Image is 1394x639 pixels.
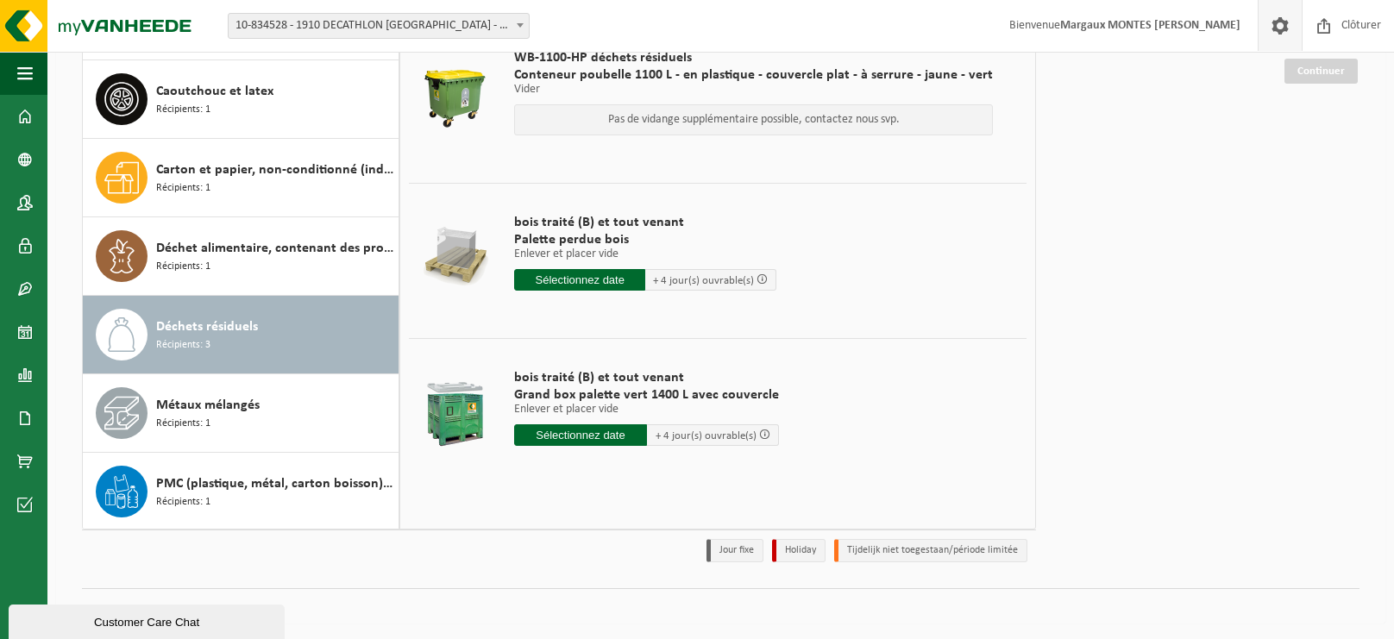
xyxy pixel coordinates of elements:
p: Enlever et placer vide [514,248,776,260]
span: WB-1100-HP déchets résiduels [514,49,993,66]
button: PMC (plastique, métal, carton boisson) (industriel) Récipients: 1 [83,453,399,530]
span: Récipients: 1 [156,416,210,432]
li: Tijdelijk niet toegestaan/période limitée [834,539,1027,562]
span: + 4 jour(s) ouvrable(s) [656,430,757,442]
span: bois traité (B) et tout venant [514,369,779,386]
span: Conteneur poubelle 1100 L - en plastique - couvercle plat - à serrure - jaune - vert [514,66,993,84]
span: 10-834528 - 1910 DECATHLON BRUSSELS CITY - BRUXELLES [228,13,530,39]
span: Métaux mélangés [156,395,260,416]
span: PMC (plastique, métal, carton boisson) (industriel) [156,473,394,494]
li: Jour fixe [706,539,763,562]
input: Sélectionnez date [514,424,647,446]
li: Holiday [772,539,826,562]
iframe: chat widget [9,601,288,639]
p: Vider [514,84,993,96]
input: Sélectionnez date [514,269,645,291]
span: bois traité (B) et tout venant [514,214,776,231]
span: Récipients: 1 [156,494,210,511]
span: Palette perdue bois [514,231,776,248]
span: Récipients: 1 [156,259,210,275]
span: Récipients: 3 [156,337,210,354]
button: Caoutchouc et latex Récipients: 1 [83,60,399,139]
span: Caoutchouc et latex [156,81,273,102]
button: Carton et papier, non-conditionné (industriel) Récipients: 1 [83,139,399,217]
p: Enlever et placer vide [514,404,779,416]
strong: Margaux MONTES [PERSON_NAME] [1060,19,1240,32]
a: Continuer [1284,59,1358,84]
button: Déchet alimentaire, contenant des produits d'origine animale, non emballé, catégorie 3 Récipients: 1 [83,217,399,296]
span: Récipients: 1 [156,180,210,197]
span: 10-834528 - 1910 DECATHLON BRUSSELS CITY - BRUXELLES [229,14,529,38]
span: Déchets résiduels [156,316,258,337]
p: Pas de vidange supplémentaire possible, contactez nous svp. [524,114,983,126]
span: + 4 jour(s) ouvrable(s) [653,275,754,286]
span: Déchet alimentaire, contenant des produits d'origine animale, non emballé, catégorie 3 [156,238,394,259]
span: Grand box palette vert 1400 L avec couvercle [514,386,779,404]
span: Carton et papier, non-conditionné (industriel) [156,160,394,180]
button: Métaux mélangés Récipients: 1 [83,374,399,453]
button: Déchets résiduels Récipients: 3 [83,296,399,374]
span: Récipients: 1 [156,102,210,118]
